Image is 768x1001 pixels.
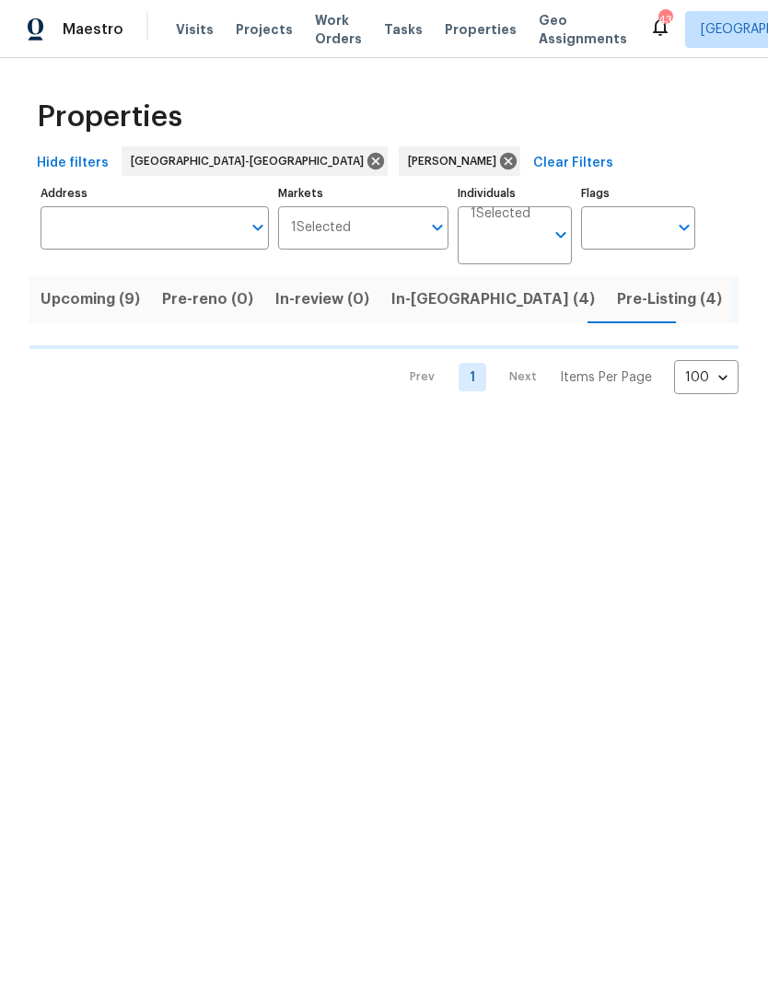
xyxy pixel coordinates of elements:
span: 1 Selected [291,220,351,236]
span: Upcoming (9) [41,286,140,312]
span: Maestro [63,20,123,39]
span: Properties [37,108,182,126]
span: Pre-Listing (4) [617,286,722,312]
button: Hide filters [29,146,116,180]
button: Open [425,215,450,240]
a: Goto page 1 [459,363,486,391]
span: 1 Selected [471,206,530,222]
span: [GEOGRAPHIC_DATA]-[GEOGRAPHIC_DATA] [131,152,371,170]
label: Individuals [458,188,572,199]
label: Flags [581,188,695,199]
button: Clear Filters [526,146,621,180]
div: [GEOGRAPHIC_DATA]-[GEOGRAPHIC_DATA] [122,146,388,176]
p: Items Per Page [560,368,652,387]
span: Tasks [384,23,423,36]
nav: Pagination Navigation [392,360,739,394]
span: In-review (0) [275,286,369,312]
div: 43 [658,11,671,29]
span: Pre-reno (0) [162,286,253,312]
div: 100 [674,354,739,402]
span: Work Orders [315,11,362,48]
span: Clear Filters [533,152,613,175]
div: [PERSON_NAME] [399,146,520,176]
span: Geo Assignments [539,11,627,48]
span: [PERSON_NAME] [408,152,504,170]
label: Address [41,188,269,199]
label: Markets [278,188,449,199]
button: Open [548,222,574,248]
span: Visits [176,20,214,39]
span: Projects [236,20,293,39]
span: Hide filters [37,152,109,175]
button: Open [245,215,271,240]
span: Properties [445,20,517,39]
span: In-[GEOGRAPHIC_DATA] (4) [391,286,595,312]
button: Open [671,215,697,240]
